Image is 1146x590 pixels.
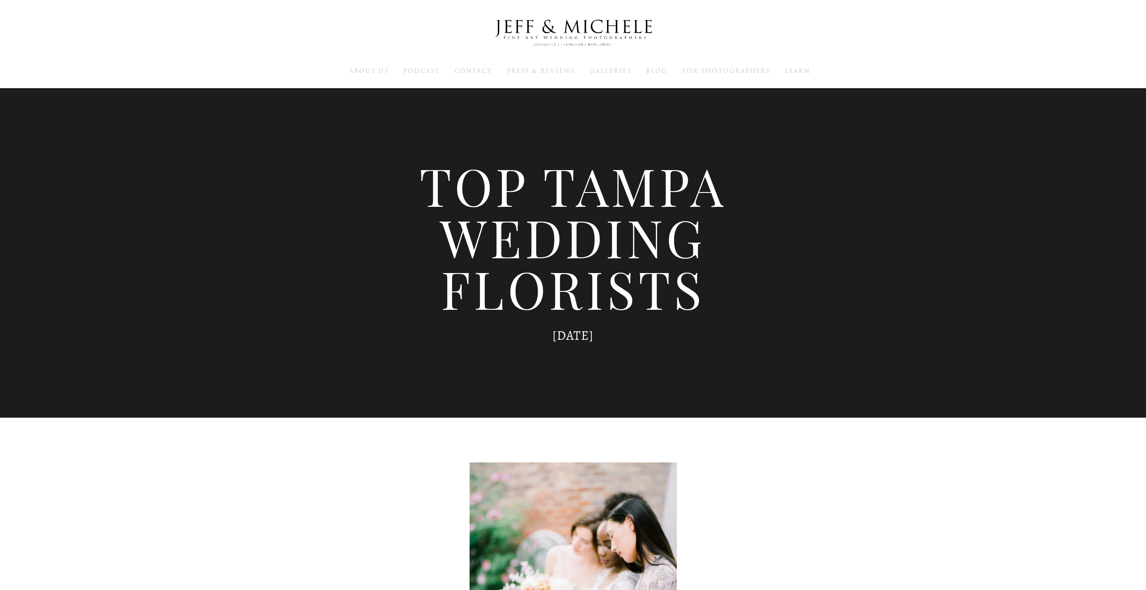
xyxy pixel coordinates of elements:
[454,67,492,75] a: Contact
[785,67,810,75] a: Learn
[349,67,389,75] a: About Us
[358,160,788,314] h1: Top Tampa Wedding Florists
[552,327,594,344] time: [DATE]
[507,67,575,75] a: Press & Reviews
[483,11,663,55] img: Louisville Wedding Photographers - Jeff & Michele Wedding Photographers
[590,67,631,75] a: Galleries
[646,67,667,75] a: Blog
[682,67,770,75] a: For Photographers
[403,67,440,75] a: Podcast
